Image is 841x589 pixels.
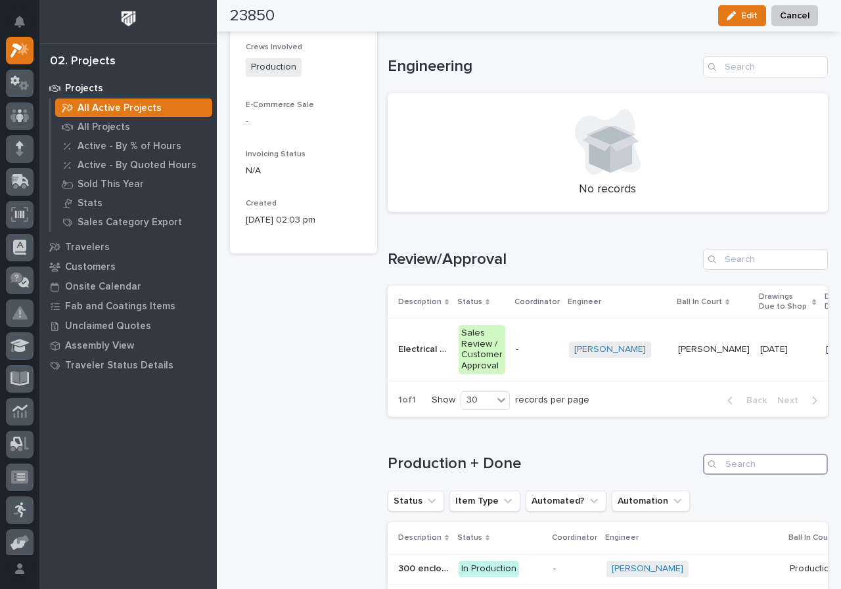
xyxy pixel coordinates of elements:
p: Engineer [605,531,639,545]
span: Invoicing Status [246,150,306,158]
a: All Active Projects [51,98,217,117]
button: Cancel [771,5,818,26]
a: Travelers [39,237,217,257]
p: Sales Category Export [78,217,182,229]
a: Traveler Status Details [39,355,217,375]
p: Active - By % of Hours [78,141,181,152]
p: Traveler Status Details [65,360,173,372]
a: Projects [39,78,217,98]
p: - [516,344,558,355]
span: Cancel [780,8,809,24]
p: records per page [515,395,589,406]
div: Sales Review / Customer Approval [459,325,505,374]
p: Assembly View [65,340,134,352]
button: Item Type [449,491,520,512]
p: Fab and Coatings Items [65,301,175,313]
h1: Review/Approval [388,250,698,269]
p: Travelers [65,242,110,253]
a: Unclaimed Quotes [39,316,217,336]
p: No records [403,183,813,197]
button: Back [717,395,772,406]
p: 1 of 1 [388,384,426,416]
a: [PERSON_NAME] [574,344,646,355]
p: Drawings Due to Shop [759,290,809,314]
span: Edit [741,10,758,22]
p: Stats [78,198,102,209]
p: Electrical Assembly Table [398,341,451,355]
a: Active - By % of Hours [51,137,217,155]
p: Production [790,561,838,575]
span: Crews Involved [246,43,302,51]
a: All Projects [51,118,217,136]
p: Coordinator [514,295,560,309]
span: Created [246,200,277,207]
p: Status [457,531,482,545]
a: Assembly View [39,336,217,355]
a: Sales Category Export [51,213,217,231]
button: Edit [718,5,766,26]
p: Ball In Court [788,531,834,545]
button: Automated? [526,491,606,512]
p: Description [398,295,442,309]
a: Active - By Quoted Hours [51,156,217,174]
p: Onsite Calendar [65,281,141,293]
p: Sold This Year [78,179,144,190]
div: In Production [459,561,519,577]
div: Notifications [16,16,34,37]
input: Search [703,454,828,475]
p: - [553,563,596,575]
p: Coordinator [552,531,597,545]
button: Notifications [6,8,34,35]
p: Show [432,395,455,406]
h2: 23850 [230,7,275,26]
a: Onsite Calendar [39,276,217,296]
h1: Production + Done [388,454,698,473]
p: [PERSON_NAME] [678,341,752,355]
div: 30 [461,393,493,407]
a: Fab and Coatings Items [39,296,217,316]
h1: Engineering [388,57,698,76]
p: Customers [65,261,116,273]
button: Status [388,491,444,512]
span: Back [739,395,767,406]
p: Ball In Court [677,295,722,309]
input: Search [703,249,828,270]
p: N/A [246,164,361,178]
span: Next [777,395,806,406]
p: Description [398,531,442,545]
p: - [246,115,361,129]
p: [DATE] 02:03 pm [246,213,361,227]
span: Production [246,58,302,77]
img: Workspace Logo [116,7,141,31]
p: Active - By Quoted Hours [78,160,196,171]
p: 300 enclosed track splice [398,561,451,575]
p: All Projects [78,121,130,133]
p: [DATE] [760,341,790,355]
p: Projects [65,83,103,95]
p: Unclaimed Quotes [65,320,151,332]
a: Stats [51,194,217,212]
a: Customers [39,257,217,276]
button: Next [772,395,828,406]
p: All Active Projects [78,102,162,114]
a: [PERSON_NAME] [612,563,683,575]
p: Engineer [568,295,601,309]
div: 02. Projects [50,55,116,69]
span: E-Commerce Sale [246,101,314,109]
input: Search [703,56,828,77]
p: Status [457,295,482,309]
button: Automation [612,491,690,512]
a: Sold This Year [51,175,217,193]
